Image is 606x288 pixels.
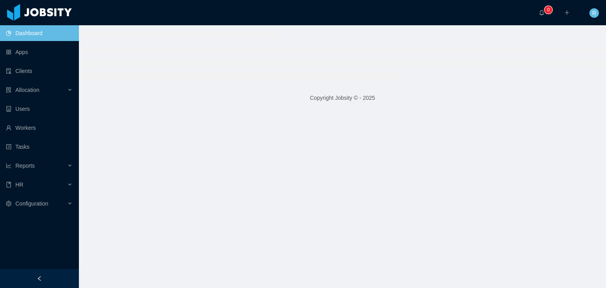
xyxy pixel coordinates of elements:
[6,63,73,79] a: icon: auditClients
[79,84,606,112] footer: Copyright Jobsity © - 2025
[15,163,35,169] span: Reports
[15,87,39,93] span: Allocation
[6,44,73,60] a: icon: appstoreApps
[6,25,73,41] a: icon: pie-chartDashboard
[592,8,596,18] span: R
[15,200,48,207] span: Configuration
[6,120,73,136] a: icon: userWorkers
[6,182,11,187] i: icon: book
[15,181,23,188] span: HR
[6,101,73,117] a: icon: robotUsers
[564,10,570,15] i: icon: plus
[539,10,544,15] i: icon: bell
[6,87,11,93] i: icon: solution
[6,139,73,155] a: icon: profileTasks
[6,201,11,206] i: icon: setting
[6,163,11,168] i: icon: line-chart
[544,6,552,14] sup: 0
